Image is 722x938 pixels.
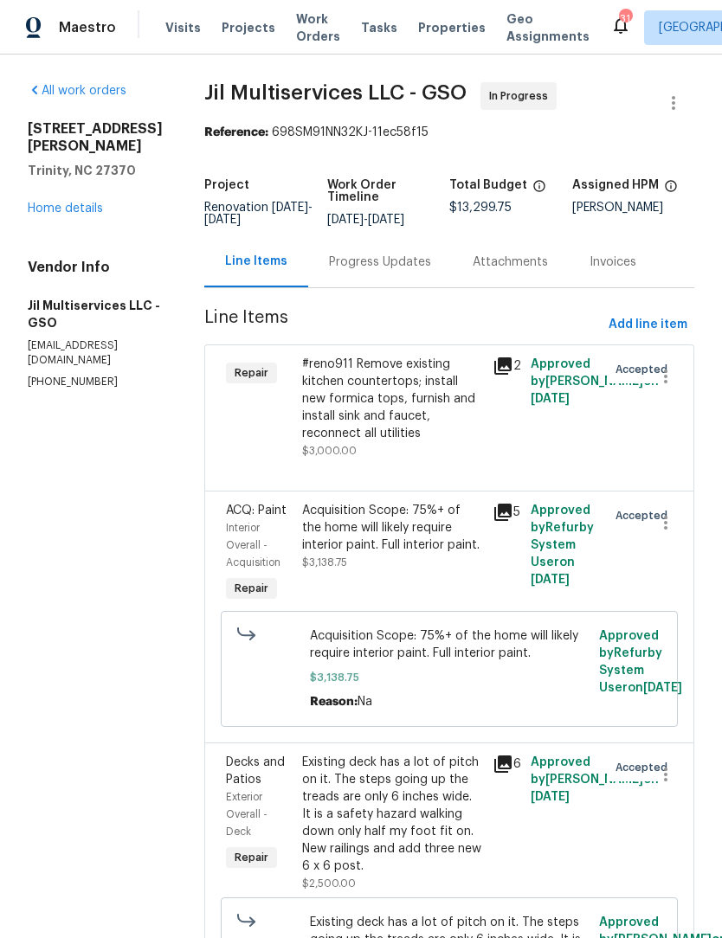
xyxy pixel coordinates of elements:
[165,19,201,36] span: Visits
[493,356,520,376] div: 2
[493,502,520,523] div: 5
[506,10,590,45] span: Geo Assignments
[226,504,287,517] span: ACQ: Paint
[204,179,249,191] h5: Project
[531,393,570,405] span: [DATE]
[228,849,275,866] span: Repair
[302,878,356,889] span: $2,500.00
[226,523,280,568] span: Interior Overall - Acquisition
[643,682,682,694] span: [DATE]
[327,214,364,226] span: [DATE]
[616,507,674,524] span: Accepted
[329,254,431,271] div: Progress Updates
[616,759,674,776] span: Accepted
[619,10,631,28] div: 31
[449,179,527,191] h5: Total Budget
[368,214,404,226] span: [DATE]
[531,574,570,586] span: [DATE]
[226,756,285,786] span: Decks and Patios
[28,338,163,368] p: [EMAIL_ADDRESS][DOMAIN_NAME]
[28,120,163,155] h2: [STREET_ADDRESS][PERSON_NAME]
[302,446,357,456] span: $3,000.00
[228,364,275,382] span: Repair
[204,309,602,341] span: Line Items
[531,791,570,803] span: [DATE]
[226,792,268,837] span: Exterior Overall - Deck
[204,202,313,226] span: Renovation
[204,202,313,226] span: -
[204,214,241,226] span: [DATE]
[361,22,397,34] span: Tasks
[204,126,268,138] b: Reference:
[310,627,590,662] span: Acquisition Scope: 75%+ of the home will likely require interior paint. Full interior paint.
[302,754,482,875] div: Existing deck has a lot of pitch on it. The steps going up the treads are only 6 inches wide. It ...
[225,253,287,270] div: Line Items
[302,356,482,442] div: #reno911 Remove existing kitchen countertops; install new formica tops, furnish and install sink ...
[572,202,695,214] div: [PERSON_NAME]
[572,179,659,191] h5: Assigned HPM
[296,10,340,45] span: Work Orders
[59,19,116,36] span: Maestro
[204,124,694,141] div: 698SM91NN32KJ-11ec58f15
[531,756,659,803] span: Approved by [PERSON_NAME] on
[28,375,163,389] p: [PHONE_NUMBER]
[204,82,467,103] span: Jil Multiservices LLC - GSO
[473,254,548,271] div: Attachments
[531,504,594,586] span: Approved by Refurby System User on
[28,259,163,276] h4: Vendor Info
[489,87,555,105] span: In Progress
[602,309,694,341] button: Add line item
[28,85,126,97] a: All work orders
[449,202,512,214] span: $13,299.75
[327,179,450,203] h5: Work Order Timeline
[28,162,163,179] h5: Trinity, NC 27370
[590,254,636,271] div: Invoices
[616,361,674,378] span: Accepted
[599,630,682,694] span: Approved by Refurby System User on
[310,696,358,708] span: Reason:
[358,696,372,708] span: Na
[609,314,687,336] span: Add line item
[302,557,347,568] span: $3,138.75
[272,202,308,214] span: [DATE]
[664,179,678,202] span: The hpm assigned to this work order.
[310,669,590,686] span: $3,138.75
[222,19,275,36] span: Projects
[302,502,482,554] div: Acquisition Scope: 75%+ of the home will likely require interior paint. Full interior paint.
[327,214,404,226] span: -
[532,179,546,202] span: The total cost of line items that have been proposed by Opendoor. This sum includes line items th...
[531,358,659,405] span: Approved by [PERSON_NAME] on
[418,19,486,36] span: Properties
[493,754,520,774] div: 6
[28,202,103,215] a: Home details
[28,297,163,331] h5: Jil Multiservices LLC - GSO
[228,580,275,597] span: Repair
